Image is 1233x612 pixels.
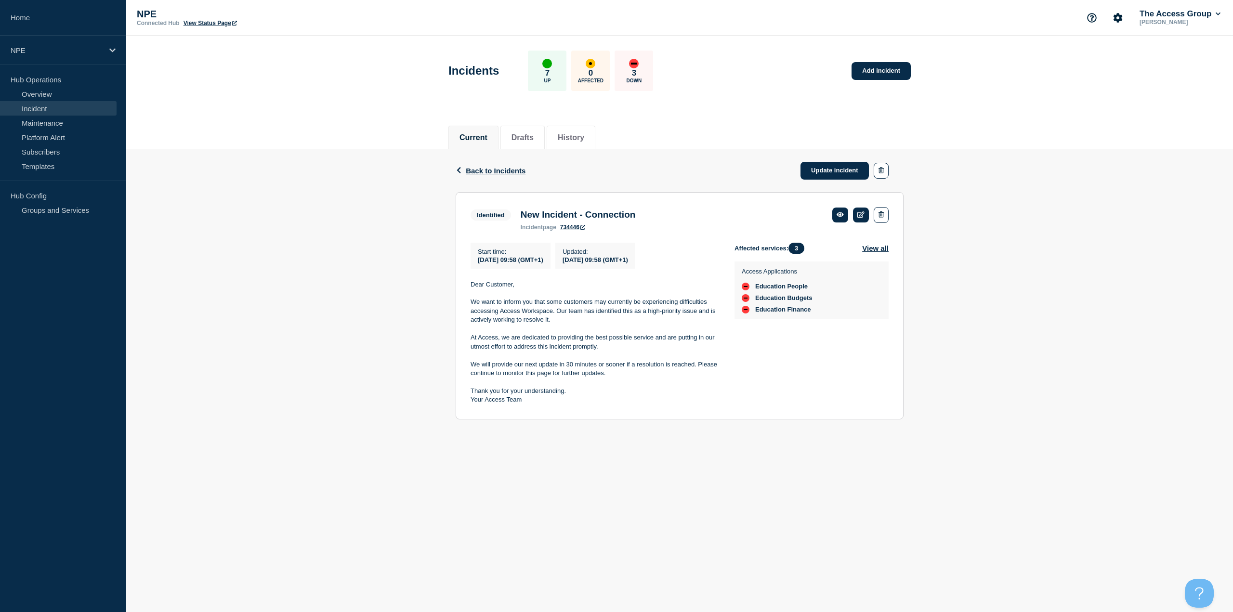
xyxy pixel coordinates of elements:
a: Add incident [852,62,911,80]
a: 734446 [560,224,585,231]
div: down [742,294,749,302]
p: 7 [545,68,550,78]
span: 3 [788,243,804,254]
p: [PERSON_NAME] [1138,19,1222,26]
button: Support [1082,8,1102,28]
span: Education Budgets [755,294,812,302]
h1: Incidents [448,64,499,78]
button: History [558,133,584,142]
div: up [542,59,552,68]
p: page [521,224,556,231]
p: Connected Hub [137,20,180,26]
p: Start time : [478,248,543,255]
div: down [629,59,639,68]
iframe: Help Scout Beacon - Open [1185,579,1214,608]
div: down [742,306,749,313]
p: Dear Customer, [471,280,719,289]
a: Update incident [800,162,869,180]
p: Access Applications [742,268,812,275]
span: incident [521,224,543,231]
p: 3 [632,68,636,78]
a: View Status Page [184,20,237,26]
span: Back to Incidents [466,167,525,175]
p: Up [544,78,551,83]
p: We will provide our next update in 30 minutes or sooner if a resolution is reached. Please contin... [471,360,719,378]
p: Your Access Team [471,395,719,404]
div: [DATE] 09:58 (GMT+1) [563,255,628,263]
h3: New Incident - Connection [521,209,636,220]
p: Affected [578,78,603,83]
span: [DATE] 09:58 (GMT+1) [478,256,543,263]
p: Down [627,78,642,83]
div: down [742,283,749,290]
p: Thank you for your understanding. [471,387,719,395]
button: Back to Incidents [456,167,525,175]
span: Education People [755,283,808,290]
div: affected [586,59,595,68]
button: The Access Group [1138,9,1222,19]
p: At Access, we are dedicated to providing the best possible service and are putting in our utmost ... [471,333,719,351]
p: NPE [11,46,103,54]
span: Affected services: [735,243,809,254]
button: Drafts [512,133,534,142]
button: View all [862,243,889,254]
button: Current [459,133,487,142]
span: Identified [471,209,511,221]
p: We want to inform you that some customers may currently be experiencing difficulties accessing Ac... [471,298,719,324]
span: Education Finance [755,306,811,313]
p: Updated : [563,248,628,255]
p: 0 [589,68,593,78]
button: Account settings [1108,8,1128,28]
p: NPE [137,9,329,20]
